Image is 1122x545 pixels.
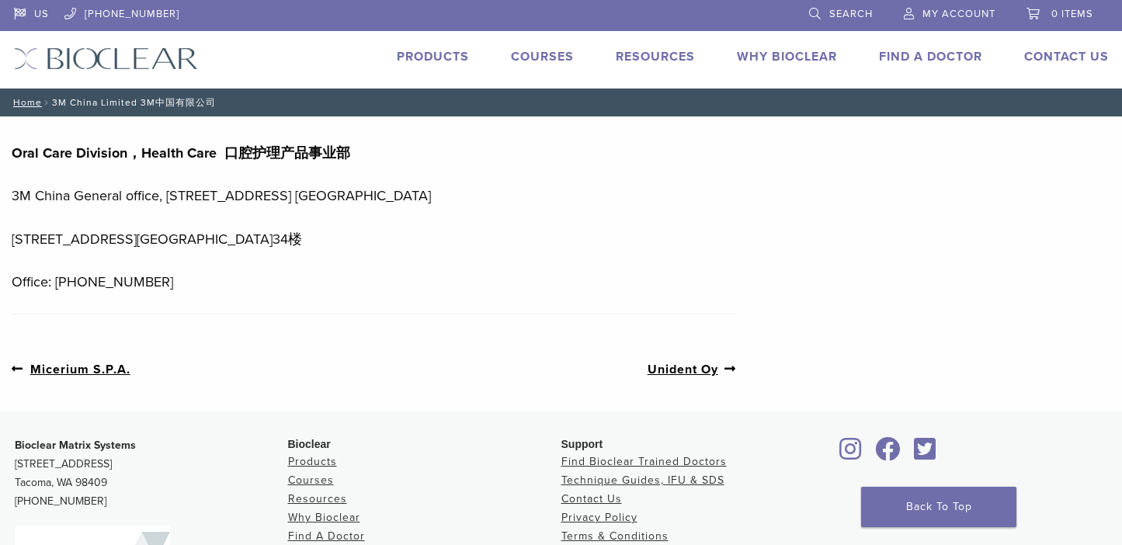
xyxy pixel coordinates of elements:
[12,184,736,207] p: 3M China General office, [STREET_ADDRESS] [GEOGRAPHIC_DATA]
[561,529,669,543] a: Terms & Conditions
[14,47,198,70] img: Bioclear
[12,270,736,293] p: Office: [PHONE_NUMBER]
[561,492,622,505] a: Contact Us
[561,474,724,487] a: Technique Guides, IFU & SDS
[42,99,52,106] span: /
[397,49,469,64] a: Products
[141,144,217,161] strong: Health Care
[1051,8,1093,20] span: 0 items
[879,49,982,64] a: Find A Doctor
[870,446,906,462] a: Bioclear
[12,227,736,251] p: [STREET_ADDRESS][GEOGRAPHIC_DATA]34楼
[2,89,1120,116] nav: 3M China Limited 3M中国有限公司
[224,144,350,161] strong: 口腔护理产品事业部
[15,439,136,452] strong: Bioclear Matrix Systems
[835,446,867,462] a: Bioclear
[561,455,727,468] a: Find Bioclear Trained Doctors
[648,359,737,379] a: Unident Oy
[561,511,637,524] a: Privacy Policy
[288,529,365,543] a: Find A Doctor
[737,49,837,64] a: Why Bioclear
[561,438,603,450] span: Support
[288,511,360,524] a: Why Bioclear
[12,359,130,379] a: Micerium S.P.A.
[909,446,942,462] a: Bioclear
[922,8,995,20] span: My Account
[861,487,1016,527] a: Back To Top
[288,455,337,468] a: Products
[829,8,873,20] span: Search
[15,436,288,511] p: [STREET_ADDRESS] Tacoma, WA 98409 [PHONE_NUMBER]
[288,474,334,487] a: Courses
[12,327,736,411] nav: Post Navigation
[9,97,42,108] a: Home
[616,49,695,64] a: Resources
[1024,49,1109,64] a: Contact Us
[511,49,574,64] a: Courses
[288,492,347,505] a: Resources
[288,438,331,450] span: Bioclear
[12,144,127,161] strong: Oral Care Division
[127,144,141,161] strong: ，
